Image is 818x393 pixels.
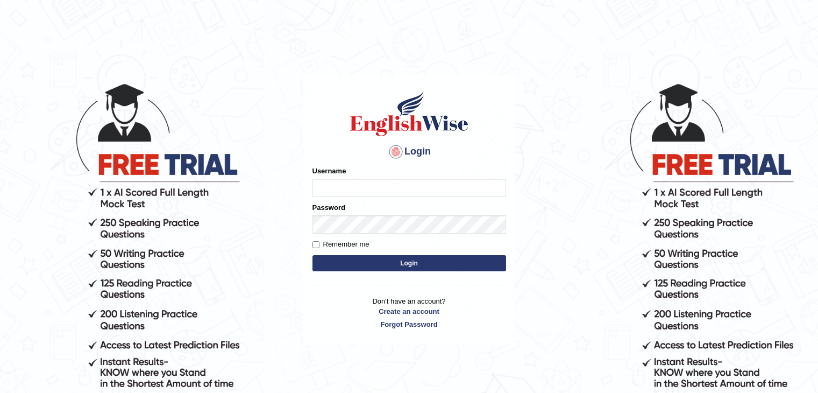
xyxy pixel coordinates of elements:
label: Password [312,202,345,213]
p: Don't have an account? [312,296,506,329]
img: Logo of English Wise sign in for intelligent practice with AI [348,89,471,138]
input: Remember me [312,241,319,248]
button: Login [312,255,506,271]
a: Forgot Password [312,319,506,329]
label: Remember me [312,239,369,250]
label: Username [312,166,346,176]
a: Create an account [312,306,506,317]
h4: Login [312,143,506,160]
